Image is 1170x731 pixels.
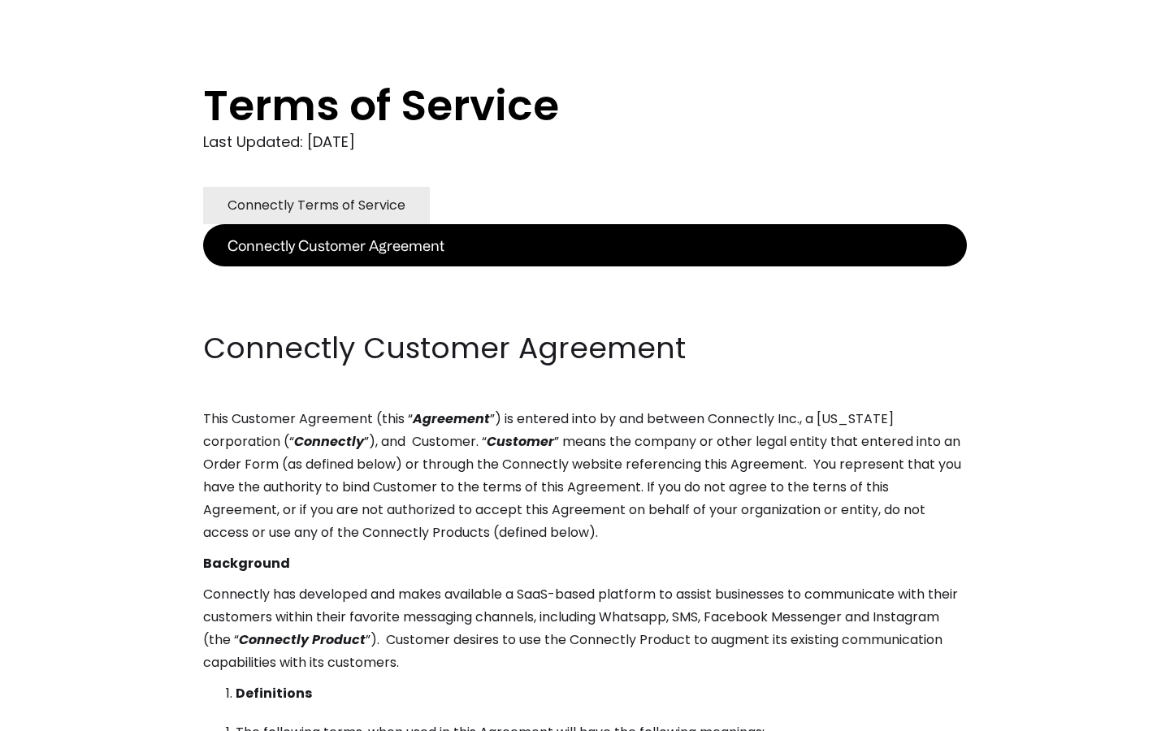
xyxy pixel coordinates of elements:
[203,328,967,369] h2: Connectly Customer Agreement
[203,583,967,674] p: Connectly has developed and makes available a SaaS-based platform to assist businesses to communi...
[294,432,364,451] em: Connectly
[203,266,967,289] p: ‍
[239,630,366,649] em: Connectly Product
[203,130,967,154] div: Last Updated: [DATE]
[32,703,97,725] ul: Language list
[413,409,490,428] em: Agreement
[16,701,97,725] aside: Language selected: English
[203,408,967,544] p: This Customer Agreement (this “ ”) is entered into by and between Connectly Inc., a [US_STATE] co...
[227,194,405,217] div: Connectly Terms of Service
[227,234,444,257] div: Connectly Customer Agreement
[236,684,312,703] strong: Definitions
[487,432,554,451] em: Customer
[203,81,902,130] h1: Terms of Service
[203,554,290,573] strong: Background
[203,297,967,320] p: ‍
